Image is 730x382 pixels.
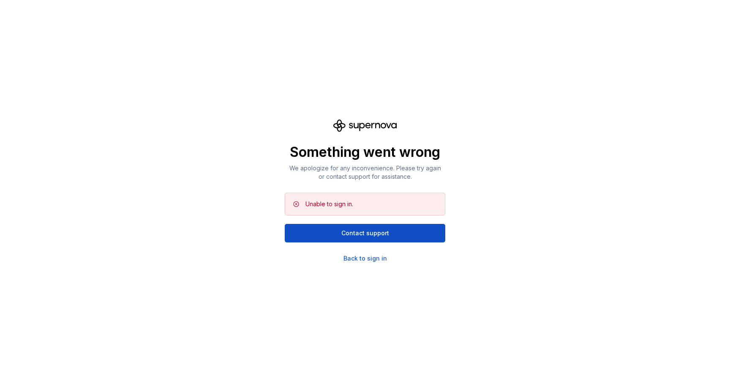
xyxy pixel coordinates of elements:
p: We apologize for any inconvenience. Please try again or contact support for assistance. [285,164,445,181]
button: Contact support [285,224,445,242]
div: Unable to sign in. [305,200,353,208]
p: Something went wrong [285,144,445,161]
span: Contact support [341,229,389,237]
a: Back to sign in [343,254,387,263]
